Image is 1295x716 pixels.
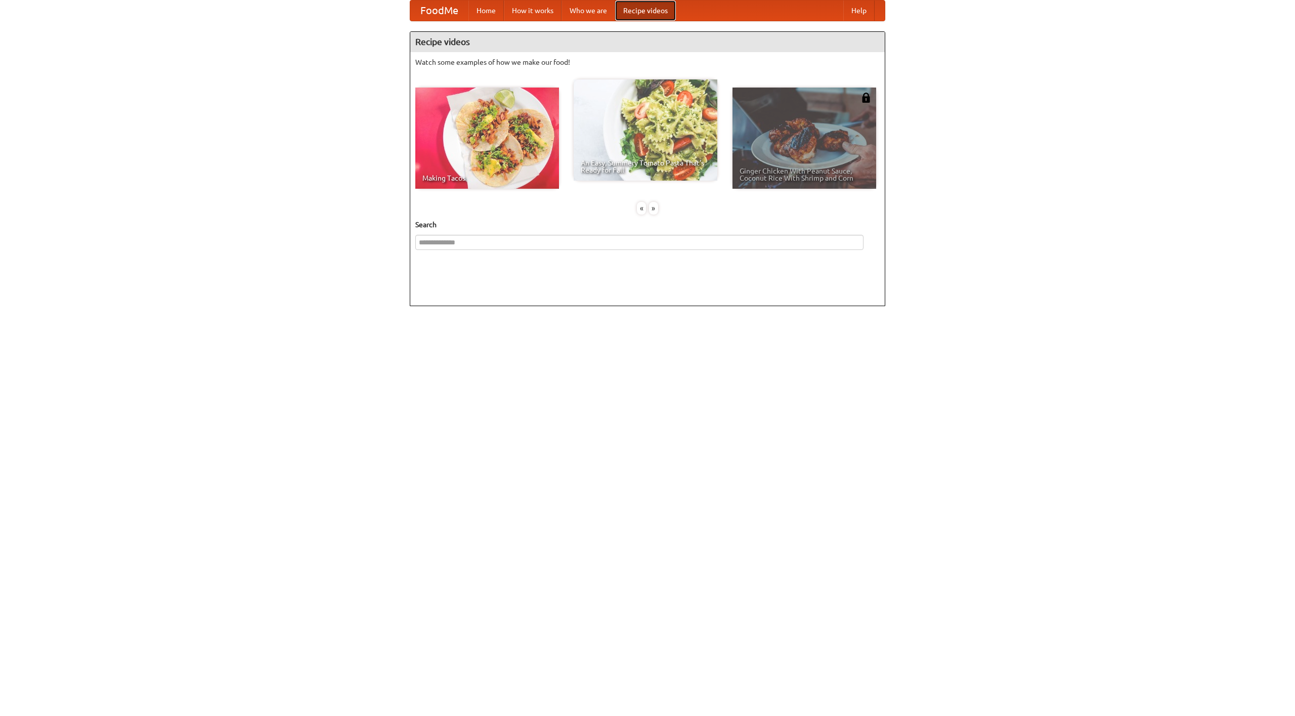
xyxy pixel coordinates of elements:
span: Making Tacos [422,175,552,182]
a: An Easy, Summery Tomato Pasta That's Ready for Fall [574,79,717,181]
h5: Search [415,220,880,230]
a: Recipe videos [615,1,676,21]
img: 483408.png [861,93,871,103]
span: An Easy, Summery Tomato Pasta That's Ready for Fall [581,159,710,174]
a: Help [843,1,875,21]
h4: Recipe videos [410,32,885,52]
p: Watch some examples of how we make our food! [415,57,880,67]
a: FoodMe [410,1,468,21]
a: How it works [504,1,562,21]
a: Home [468,1,504,21]
div: » [649,202,658,215]
div: « [637,202,646,215]
a: Who we are [562,1,615,21]
a: Making Tacos [415,88,559,189]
